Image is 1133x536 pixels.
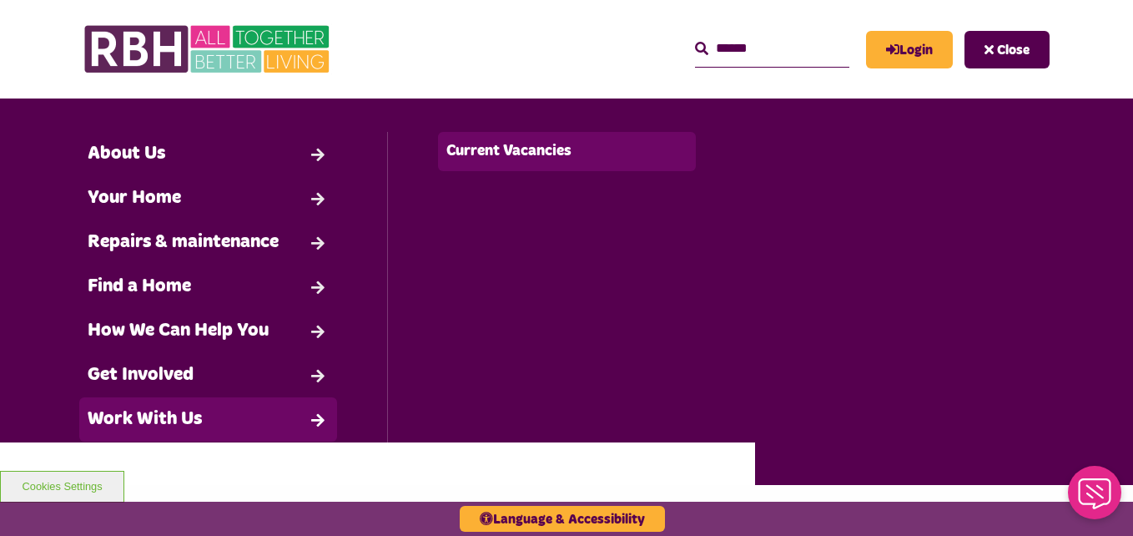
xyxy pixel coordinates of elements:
[79,309,337,353] a: How We Can Help You
[79,353,337,397] a: Get Involved
[695,31,849,67] input: Search
[997,43,1030,57] span: Close
[438,132,695,171] a: Current Vacancies
[1058,461,1133,536] iframe: Netcall Web Assistant for live chat
[79,132,337,176] a: About Us
[964,31,1050,68] button: Navigation
[79,442,337,486] a: Contact Us
[79,220,337,265] a: Repairs & maintenance
[866,31,953,68] a: MyRBH
[79,265,337,309] a: Find a Home
[460,506,665,532] button: Language & Accessibility
[83,17,334,82] img: RBH
[79,176,337,220] a: Your Home
[79,397,337,442] a: Work With Us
